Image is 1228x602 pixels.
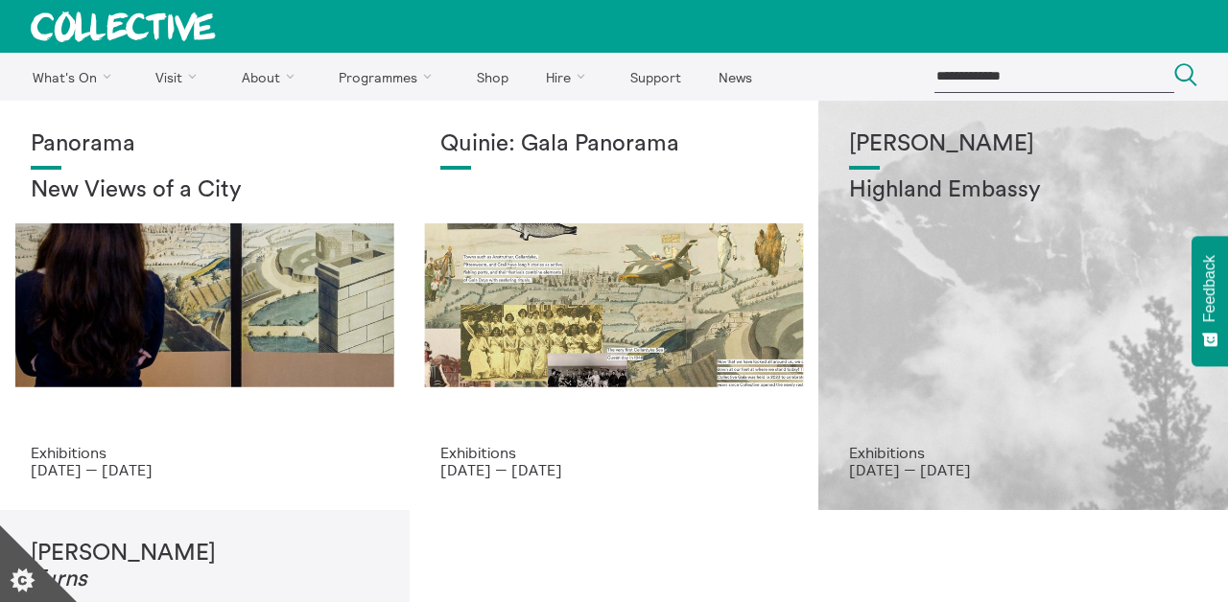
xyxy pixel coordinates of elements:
[818,101,1228,510] a: Solar wheels 17 [PERSON_NAME] Highland Embassy Exhibitions [DATE] — [DATE]
[530,53,610,101] a: Hire
[31,541,379,593] h1: [PERSON_NAME]
[460,53,525,101] a: Shop
[31,131,379,158] h1: Panorama
[440,461,789,478] p: [DATE] — [DATE]
[440,131,789,158] h1: Quinie: Gala Panorama
[224,53,319,101] a: About
[1192,236,1228,366] button: Feedback - Show survey
[31,461,379,478] p: [DATE] — [DATE]
[849,177,1197,204] h2: Highland Embassy
[613,53,697,101] a: Support
[1201,255,1218,322] span: Feedback
[31,177,379,204] h2: New Views of a City
[849,444,1197,461] p: Exhibitions
[440,444,789,461] p: Exhibitions
[701,53,768,101] a: News
[15,53,135,101] a: What's On
[849,131,1197,158] h1: [PERSON_NAME]
[31,444,379,461] p: Exhibitions
[849,461,1197,478] p: [DATE] — [DATE]
[322,53,457,101] a: Programmes
[410,101,819,510] a: Josie Vallely Quinie: Gala Panorama Exhibitions [DATE] — [DATE]
[139,53,222,101] a: Visit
